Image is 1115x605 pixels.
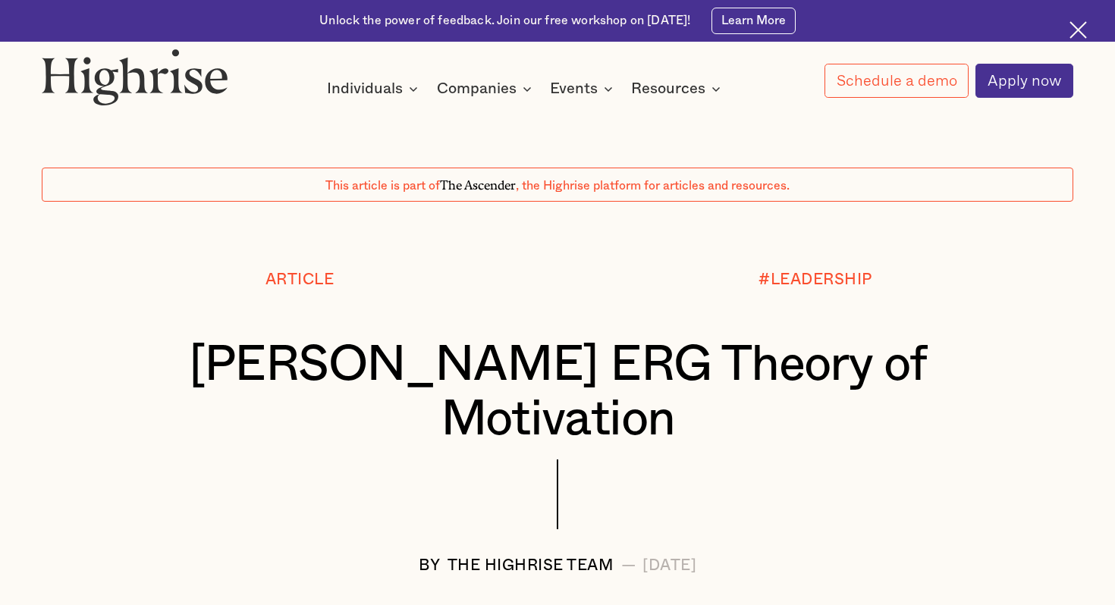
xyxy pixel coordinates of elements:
[550,80,617,98] div: Events
[265,271,334,289] div: Article
[516,180,790,192] span: , the Highrise platform for articles and resources.
[85,337,1031,447] h1: [PERSON_NAME] ERG Theory of Motivation
[448,557,614,575] div: The Highrise Team
[440,175,516,190] span: The Ascender
[327,80,422,98] div: Individuals
[642,557,696,575] div: [DATE]
[437,80,517,98] div: Companies
[824,64,969,98] a: Schedule a demo
[319,13,690,30] div: Unlock the power of feedback. Join our free workshop on [DATE]!
[631,80,725,98] div: Resources
[711,8,796,34] a: Learn More
[550,80,598,98] div: Events
[419,557,441,575] div: BY
[437,80,536,98] div: Companies
[631,80,705,98] div: Resources
[759,271,872,289] div: #LEADERSHIP
[325,180,440,192] span: This article is part of
[975,64,1073,98] a: Apply now
[42,49,228,105] img: Highrise logo
[621,557,636,575] div: —
[1069,21,1087,39] img: Cross icon
[327,80,403,98] div: Individuals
